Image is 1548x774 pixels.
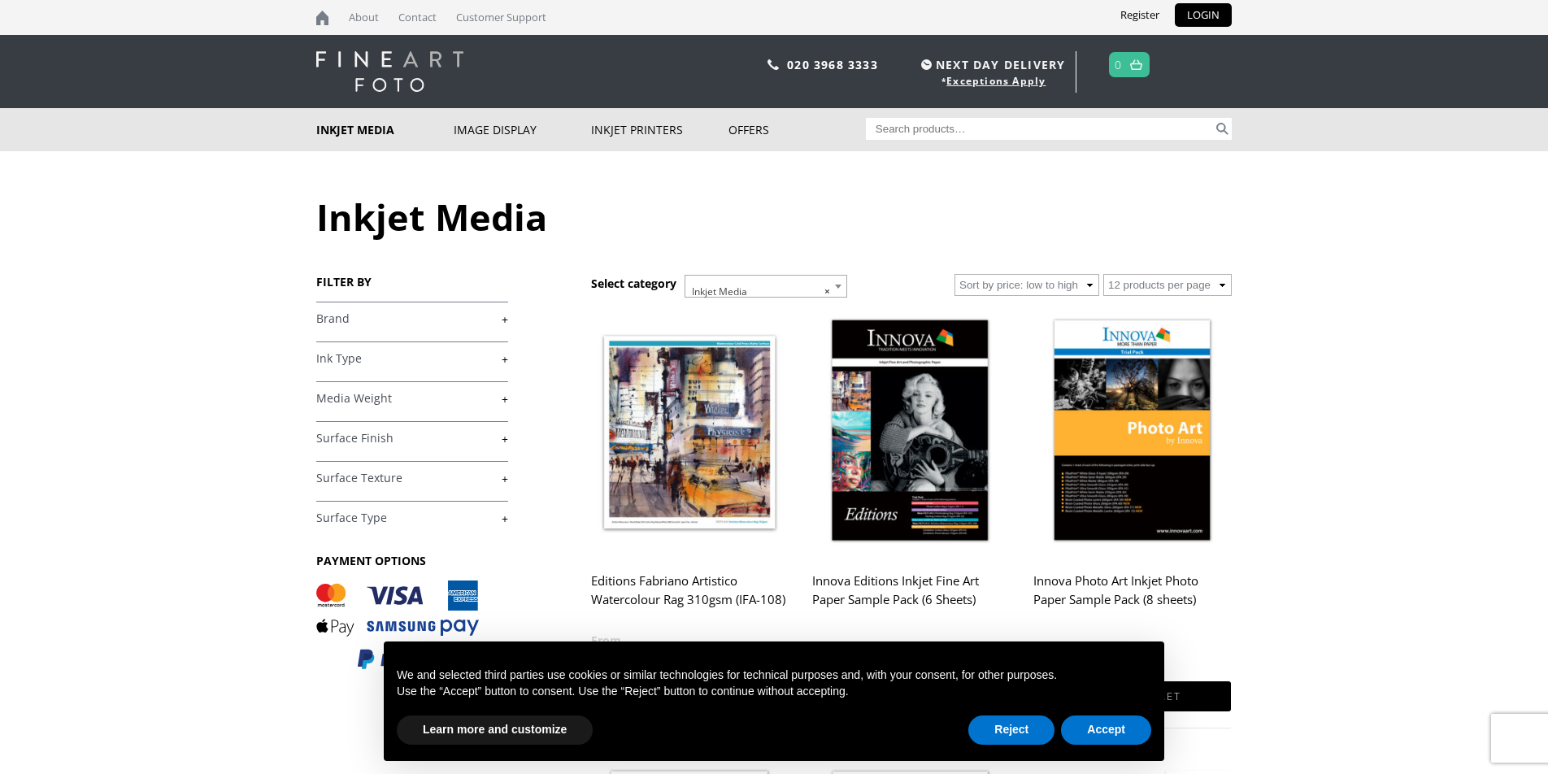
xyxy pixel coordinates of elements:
[316,351,508,367] a: +
[1115,53,1122,76] a: 0
[316,471,508,486] a: +
[316,421,508,454] h4: Surface Finish
[968,715,1054,745] button: Reject
[824,280,830,303] span: ×
[728,108,866,151] a: Offers
[1108,3,1172,27] a: Register
[946,74,1046,88] a: Exceptions Apply
[787,57,878,72] a: 020 3968 3333
[1033,309,1230,671] a: Innova Photo Art Inkjet Photo Paper Sample Pack (8 sheets) £7.99 inc VAT
[685,275,847,298] span: Inkjet Media
[1033,566,1230,631] h2: Innova Photo Art Inkjet Photo Paper Sample Pack (8 sheets)
[316,51,463,92] img: logo-white.svg
[371,628,1177,774] div: Notice
[397,667,1151,684] p: We and selected third parties use cookies or similar technologies for technical purposes and, wit...
[316,391,508,407] a: +
[1033,309,1230,555] img: Innova Photo Art Inkjet Photo Paper Sample Pack (8 sheets)
[591,108,728,151] a: Inkjet Printers
[316,501,508,533] h4: Surface Type
[1130,59,1142,70] img: basket.svg
[316,580,479,671] img: PAYMENT OPTIONS
[685,276,846,308] span: Inkjet Media
[1061,715,1151,745] button: Accept
[591,566,788,631] h2: Editions Fabriano Artistico Watercolour Rag 310gsm (IFA-108)
[1175,3,1232,27] a: LOGIN
[591,309,788,671] a: Editions Fabriano Artistico Watercolour Rag 310gsm (IFA-108) £6.29
[316,108,454,151] a: Inkjet Media
[316,302,508,334] h4: Brand
[591,309,788,555] img: Editions Fabriano Artistico Watercolour Rag 310gsm (IFA-108)
[767,59,779,70] img: phone.svg
[316,431,508,446] a: +
[866,118,1214,140] input: Search products…
[316,381,508,414] h4: Media Weight
[812,566,1009,631] h2: Innova Editions Inkjet Fine Art Paper Sample Pack (6 Sheets)
[954,274,1099,296] select: Shop order
[1213,118,1232,140] button: Search
[316,341,508,374] h4: Ink Type
[591,276,676,291] h3: Select category
[917,55,1065,74] span: NEXT DAY DELIVERY
[316,511,508,526] a: +
[812,309,1009,555] img: Innova Editions Inkjet Fine Art Paper Sample Pack (6 Sheets)
[316,553,508,568] h3: PAYMENT OPTIONS
[316,274,508,289] h3: FILTER BY
[397,684,1151,700] p: Use the “Accept” button to consent. Use the “Reject” button to continue without accepting.
[397,715,593,745] button: Learn more and customize
[921,59,932,70] img: time.svg
[454,108,591,151] a: Image Display
[316,311,508,327] a: +
[812,309,1009,671] a: Innova Editions Inkjet Fine Art Paper Sample Pack (6 Sheets) £7.99 inc VAT
[316,192,1232,241] h1: Inkjet Media
[316,461,508,494] h4: Surface Texture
